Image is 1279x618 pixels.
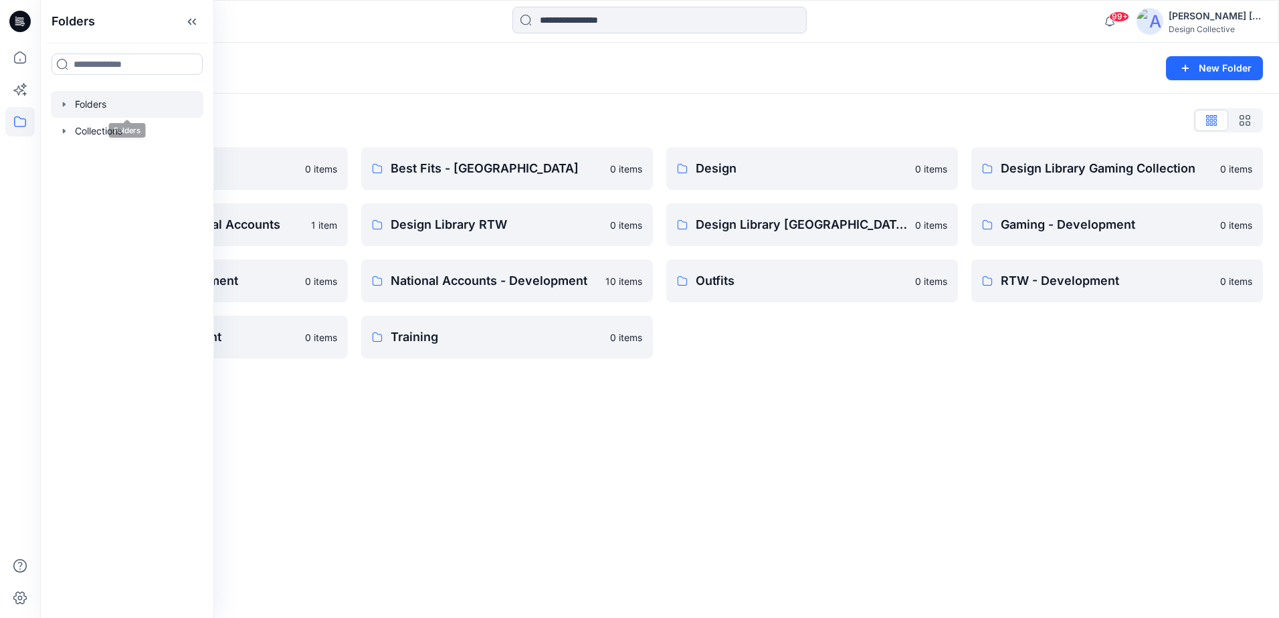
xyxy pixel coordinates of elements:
p: 10 items [605,274,642,288]
a: Design0 items [666,147,958,190]
a: Design Library Gaming Collection0 items [971,147,1263,190]
a: Best Fits - [GEOGRAPHIC_DATA]0 items [361,147,653,190]
div: [PERSON_NAME] [PERSON_NAME] [1169,8,1262,24]
span: 99+ [1109,11,1129,22]
p: 0 items [1220,274,1252,288]
p: 0 items [305,330,337,344]
p: 0 items [305,274,337,288]
a: Gaming - Development0 items [971,203,1263,246]
p: Design Library Gaming Collection [1001,159,1212,178]
p: Training [391,328,602,346]
p: Design [696,159,907,178]
div: Design Collective [1169,24,1262,34]
a: RTW - Development0 items [971,260,1263,302]
p: Outfits [696,272,907,290]
p: 0 items [610,162,642,176]
p: 0 items [915,162,947,176]
p: 1 item [311,218,337,232]
p: 0 items [610,218,642,232]
p: 0 items [915,218,947,232]
p: Gaming - Development [1001,215,1212,234]
p: Best Fits - [GEOGRAPHIC_DATA] [391,159,602,178]
p: 0 items [915,274,947,288]
p: 0 items [1220,218,1252,232]
p: 0 items [305,162,337,176]
a: National Accounts - Development10 items [361,260,653,302]
img: avatar [1137,8,1163,35]
p: Design Library RTW [391,215,602,234]
p: Design Library [GEOGRAPHIC_DATA] [696,215,907,234]
a: Training0 items [361,316,653,358]
p: RTW - Development [1001,272,1212,290]
p: National Accounts - Development [391,272,597,290]
p: 0 items [1220,162,1252,176]
p: 0 items [610,330,642,344]
a: Design Library RTW0 items [361,203,653,246]
a: Design Library [GEOGRAPHIC_DATA]0 items [666,203,958,246]
button: New Folder [1166,56,1263,80]
a: Outfits0 items [666,260,958,302]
